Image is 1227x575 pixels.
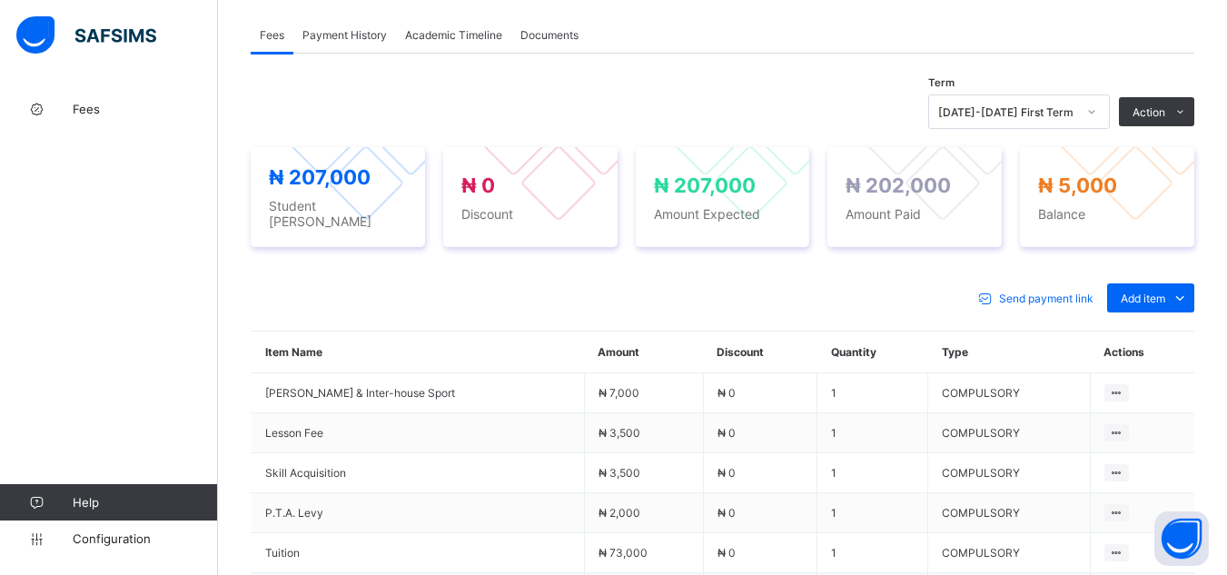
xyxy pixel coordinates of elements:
span: ₦ 2,000 [599,506,640,520]
button: Open asap [1154,511,1209,566]
div: [DATE]-[DATE] First Term [938,105,1076,119]
th: Discount [703,332,816,373]
td: COMPULSORY [928,493,1091,533]
td: 1 [817,493,928,533]
td: 1 [817,453,928,493]
span: ₦ 207,000 [654,173,756,197]
span: ₦ 3,500 [599,426,640,440]
td: COMPULSORY [928,373,1091,413]
td: 1 [817,413,928,453]
th: Type [928,332,1091,373]
span: Add item [1121,292,1165,305]
span: ₦ 0 [717,386,736,400]
td: 1 [817,373,928,413]
span: Term [928,76,955,89]
span: ₦ 0 [717,426,736,440]
span: Help [73,495,217,510]
span: ₦ 0 [717,466,736,480]
th: Quantity [817,332,928,373]
span: Configuration [73,531,217,546]
span: Fees [73,102,218,116]
td: 1 [817,533,928,573]
span: ₦ 0 [717,506,736,520]
span: Discount [461,206,599,222]
span: ₦ 0 [461,173,495,197]
span: Amount Paid [846,206,984,222]
td: COMPULSORY [928,453,1091,493]
span: ₦ 5,000 [1038,173,1117,197]
td: COMPULSORY [928,413,1091,453]
span: ₦ 207,000 [269,165,371,189]
span: [PERSON_NAME] & Inter-house Sport [265,386,570,400]
span: Send payment link [999,292,1093,305]
span: Balance [1038,206,1176,222]
th: Amount [584,332,703,373]
span: P.T.A. Levy [265,506,570,520]
span: Academic Timeline [405,28,502,42]
span: Payment History [302,28,387,42]
span: Documents [520,28,579,42]
span: Student [PERSON_NAME] [269,198,407,229]
span: ₦ 202,000 [846,173,951,197]
span: Tuition [265,546,570,560]
img: safsims [16,16,156,55]
span: Action [1133,105,1165,119]
span: ₦ 0 [717,546,736,560]
span: ₦ 7,000 [599,386,639,400]
span: ₦ 73,000 [599,546,648,560]
span: Skill Acquisition [265,466,570,480]
td: COMPULSORY [928,533,1091,573]
th: Actions [1090,332,1194,373]
span: Fees [260,28,284,42]
th: Item Name [252,332,585,373]
span: Lesson Fee [265,426,570,440]
span: ₦ 3,500 [599,466,640,480]
span: Amount Expected [654,206,792,222]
